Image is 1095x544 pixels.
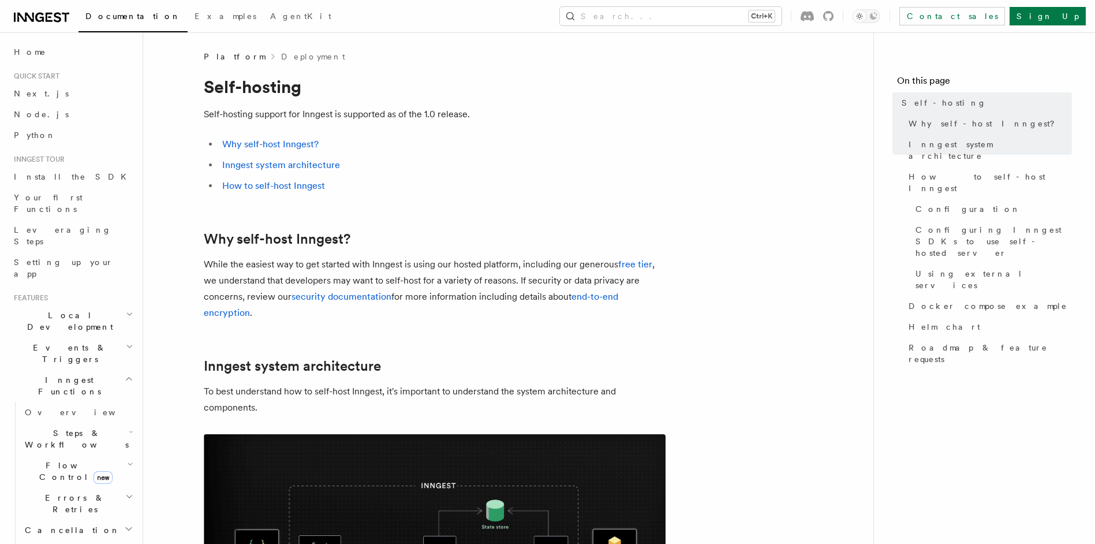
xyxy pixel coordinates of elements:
a: Contact sales [899,7,1005,25]
a: Documentation [79,3,188,32]
span: Inngest tour [9,155,65,164]
a: Why self-host Inngest? [904,113,1072,134]
a: How to self-host Inngest [222,180,325,191]
a: Home [9,42,136,62]
span: Setting up your app [14,258,113,278]
a: Overview [20,402,136,423]
a: Setting up your app [9,252,136,284]
a: Leveraging Steps [9,219,136,252]
button: Errors & Retries [20,487,136,520]
span: Docker compose example [909,300,1067,312]
button: Search...Ctrl+K [560,7,782,25]
p: Self-hosting support for Inngest is supported as of the 1.0 release. [204,106,666,122]
span: Events & Triggers [9,342,126,365]
span: Helm chart [909,321,980,333]
a: security documentation [291,291,391,302]
button: Events & Triggers [9,337,136,370]
a: Inngest system architecture [204,358,381,374]
span: Steps & Workflows [20,427,129,450]
button: Steps & Workflows [20,423,136,455]
span: Errors & Retries [20,492,125,515]
span: Documentation [85,12,181,21]
a: Install the SDK [9,166,136,187]
a: Node.js [9,104,136,125]
a: Inngest system architecture [904,134,1072,166]
span: Roadmap & feature requests [909,342,1072,365]
a: How to self-host Inngest [904,166,1072,199]
kbd: Ctrl+K [749,10,775,22]
a: AgentKit [263,3,338,31]
span: AgentKit [270,12,331,21]
a: Using external services [911,263,1072,296]
button: Cancellation [20,520,136,541]
button: Local Development [9,305,136,337]
h1: Self-hosting [204,76,666,97]
span: Python [14,131,56,140]
span: Platform [204,51,265,62]
button: Inngest Functions [9,370,136,402]
span: Inngest Functions [9,374,125,397]
span: Quick start [9,72,59,81]
span: Examples [195,12,256,21]
span: Why self-host Inngest? [909,118,1063,129]
span: Flow Control [20,460,127,483]
p: To best understand how to self-host Inngest, it's important to understand the system architecture... [204,383,666,416]
span: Next.js [14,89,69,98]
span: Node.js [14,110,69,119]
span: Inngest system architecture [909,139,1072,162]
a: Your first Functions [9,187,136,219]
span: Overview [25,408,144,417]
a: Helm chart [904,316,1072,337]
a: Python [9,125,136,146]
button: Toggle dark mode [853,9,880,23]
a: Roadmap & feature requests [904,337,1072,370]
span: Local Development [9,310,126,333]
a: Inngest system architecture [222,159,340,170]
a: Self-hosting [897,92,1072,113]
span: Features [9,293,48,303]
h4: On this page [897,74,1072,92]
span: How to self-host Inngest [909,171,1072,194]
a: Configuration [911,199,1072,219]
span: Leveraging Steps [14,225,111,246]
span: Self-hosting [902,97,986,109]
a: free tier [618,259,652,270]
a: Examples [188,3,263,31]
span: Configuring Inngest SDKs to use self-hosted server [915,224,1072,259]
a: Sign Up [1010,7,1086,25]
button: Flow Controlnew [20,455,136,487]
a: Deployment [281,51,345,62]
a: Configuring Inngest SDKs to use self-hosted server [911,219,1072,263]
a: Why self-host Inngest? [222,139,319,150]
a: Next.js [9,83,136,104]
span: Your first Functions [14,193,83,214]
p: While the easiest way to get started with Inngest is using our hosted platform, including our gen... [204,256,666,321]
span: Cancellation [20,524,120,536]
span: Using external services [915,268,1072,291]
span: new [94,471,113,484]
a: Why self-host Inngest? [204,231,350,247]
span: Home [14,46,46,58]
span: Configuration [915,203,1021,215]
span: Install the SDK [14,172,133,181]
a: Docker compose example [904,296,1072,316]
